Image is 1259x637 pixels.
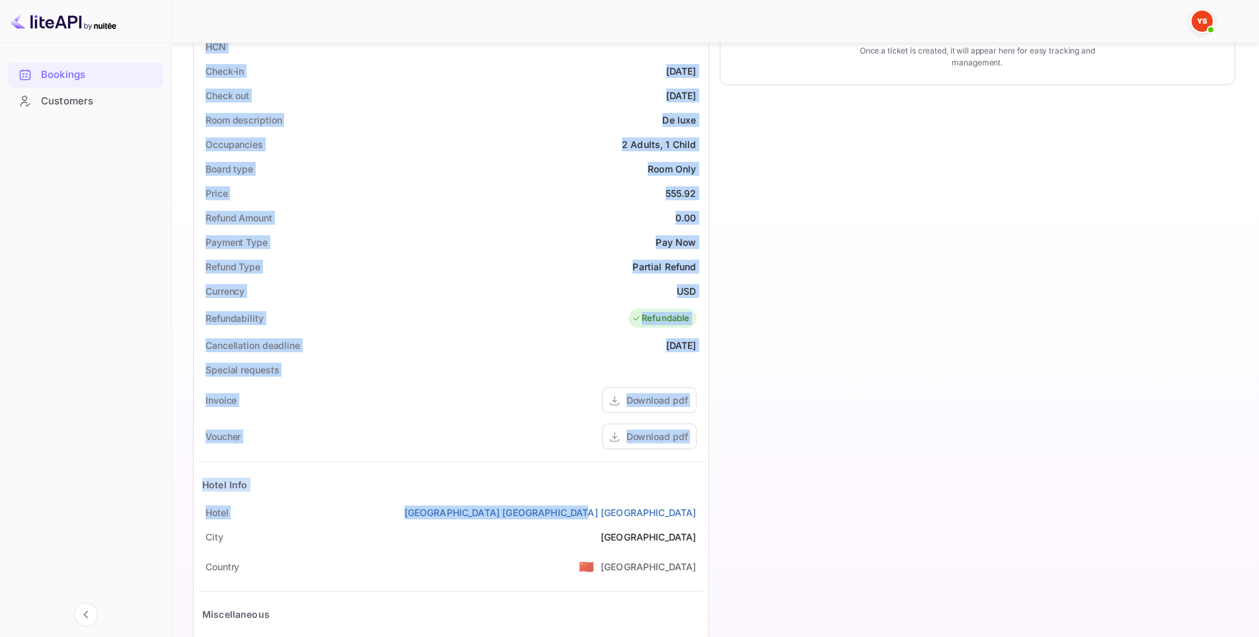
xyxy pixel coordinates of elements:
div: Refund Amount [206,211,272,225]
div: Occupancies [206,137,263,151]
div: City [206,530,223,544]
div: Customers [41,94,157,109]
div: Invoice [206,393,237,407]
div: Download pdf [627,393,688,407]
div: Hotel [206,506,229,519]
div: 2 Adults, 1 Child [622,137,697,151]
div: HCN [206,40,226,54]
div: [DATE] [666,89,697,102]
div: Download pdf [627,430,688,443]
span: United States [579,554,594,578]
div: Refundable [632,312,690,325]
div: Payment Type [206,235,268,249]
div: Cancellation deadline [206,338,300,352]
p: Once a ticket is created, it will appear here for easy tracking and management. [839,45,1116,69]
div: Price [206,186,228,200]
div: Pay Now [656,235,696,249]
div: Voucher [206,430,241,443]
div: USD [677,284,696,298]
div: Refund Type [206,260,260,274]
div: Refundability [206,311,264,325]
div: Miscellaneous [202,607,270,621]
div: Bookings [8,62,163,88]
div: [DATE] [666,338,697,352]
div: Room Only [648,162,696,176]
div: Check out [206,89,249,102]
div: Check-in [206,64,244,78]
div: Currency [206,284,245,298]
div: [GEOGRAPHIC_DATA] [601,560,697,574]
div: Customers [8,89,163,114]
div: 0.00 [675,211,697,225]
div: Special requests [206,363,279,377]
a: Customers [8,89,163,113]
div: Partial Refund [632,260,696,274]
a: [GEOGRAPHIC_DATA] [GEOGRAPHIC_DATA] [GEOGRAPHIC_DATA] [404,506,697,519]
div: Bookings [41,67,157,83]
img: Yandex Support [1192,11,1213,32]
div: Board type [206,162,253,176]
a: Bookings [8,62,163,87]
div: Country [206,560,239,574]
div: [GEOGRAPHIC_DATA] [601,530,697,544]
div: Hotel Info [202,478,248,492]
div: De luxe [662,113,696,127]
div: Room description [206,113,282,127]
img: LiteAPI logo [11,11,116,32]
button: Collapse navigation [74,603,98,626]
div: 555.92 [666,186,697,200]
div: [DATE] [666,64,697,78]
